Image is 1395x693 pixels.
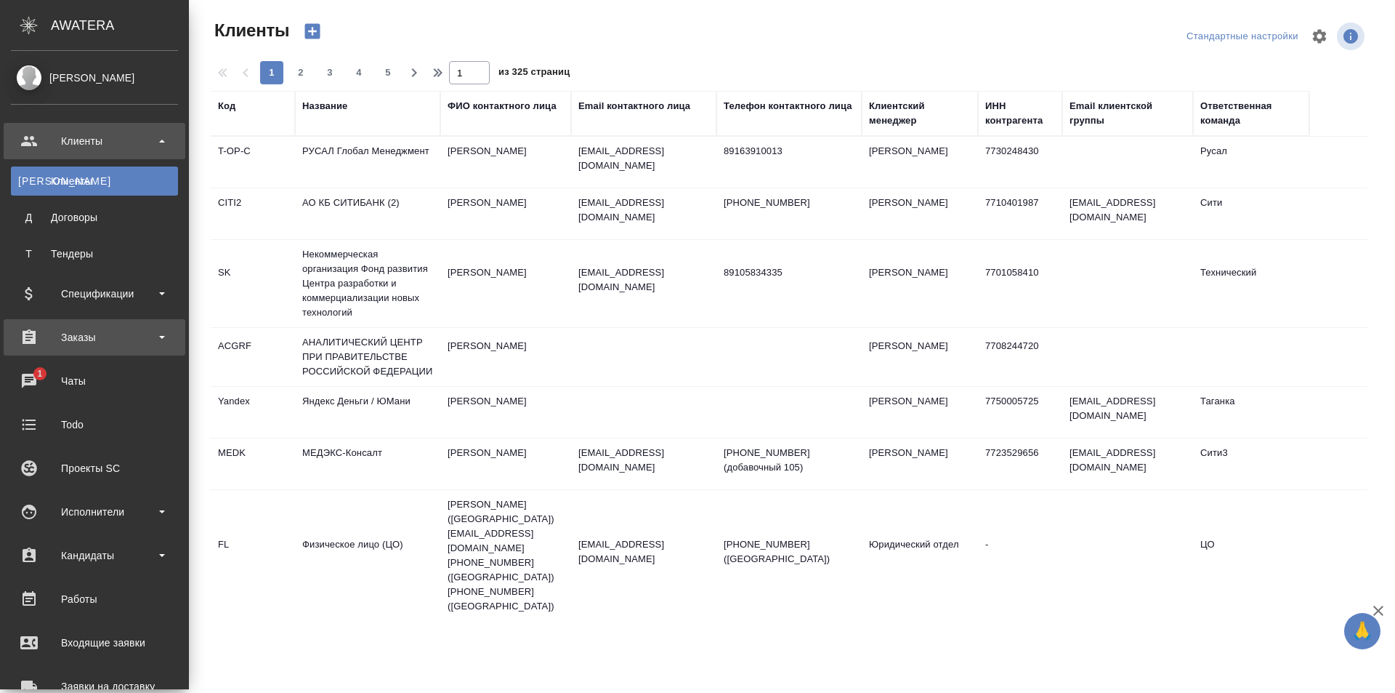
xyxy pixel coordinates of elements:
div: ИНН контрагента [985,99,1055,128]
div: Кандидаты [11,545,178,566]
td: [PERSON_NAME] [862,188,978,239]
p: [EMAIL_ADDRESS][DOMAIN_NAME] [578,537,709,566]
div: Название [302,99,347,113]
td: РУСАЛ Глобал Менеджмент [295,137,440,188]
span: 1 [28,366,51,381]
div: ФИО контактного лица [448,99,557,113]
a: Todo [4,406,185,443]
div: Email контактного лица [578,99,690,113]
div: Todo [11,414,178,436]
p: 89105834335 [724,265,854,280]
button: 🙏 [1344,613,1380,649]
a: Проекты SC [4,450,185,486]
td: CITI2 [211,188,295,239]
td: 7708244720 [978,332,1062,382]
span: из 325 страниц [498,63,570,84]
td: [PERSON_NAME] [862,258,978,309]
td: Физическое лицо (ЦО) [295,530,440,581]
td: [PERSON_NAME] [440,258,571,309]
td: [PERSON_NAME] [440,188,571,239]
a: Входящие заявки [4,625,185,661]
td: АНАЛИТИЧЕСКИЙ ЦЕНТР ПРИ ПРАВИТЕЛЬСТВЕ РОССИЙСКОЙ ФЕДЕРАЦИИ [295,328,440,386]
p: [PHONE_NUMBER] ([GEOGRAPHIC_DATA]) [724,537,854,566]
div: Тендеры [18,247,171,261]
td: Сити [1193,188,1309,239]
td: Русал [1193,137,1309,188]
span: 5 [376,65,400,80]
td: [EMAIL_ADDRESS][DOMAIN_NAME] [1062,387,1193,438]
div: Входящие заявки [11,632,178,654]
div: Клиенты [18,174,171,188]
div: Спецификации [11,283,178,305]
td: Таганка [1193,387,1309,438]
td: МЕДЭКС-Консалт [295,438,440,489]
td: 7710401987 [978,188,1062,239]
a: ТТендеры [11,239,178,268]
div: Заказы [11,327,178,348]
td: ЦО [1193,530,1309,581]
button: 2 [289,61,312,84]
td: [PERSON_NAME] [440,387,571,438]
td: ACGRF [211,332,295,382]
td: [PERSON_NAME] [862,387,978,438]
div: Клиентский менеджер [869,99,971,128]
p: [PHONE_NUMBER] [724,196,854,210]
p: 89163910013 [724,144,854,159]
div: Договоры [18,210,171,225]
div: AWATERA [51,11,189,40]
p: [EMAIL_ADDRESS][DOMAIN_NAME] [578,265,709,295]
td: T-OP-C [211,137,295,188]
span: Посмотреть информацию [1337,23,1367,50]
td: Технический [1193,258,1309,309]
td: Юридический отдел [862,530,978,581]
div: Исполнители [11,501,178,523]
div: Работы [11,588,178,610]
td: FL [211,530,295,581]
td: MEDK [211,438,295,489]
a: 1Чаты [4,363,185,399]
span: 2 [289,65,312,80]
div: split button [1183,25,1302,48]
td: [EMAIL_ADDRESS][DOMAIN_NAME] [1062,188,1193,239]
button: Создать [295,19,330,44]
td: [PERSON_NAME] [440,332,571,382]
td: [PERSON_NAME] [440,438,571,489]
td: 7750005725 [978,387,1062,438]
td: SK [211,258,295,309]
span: 3 [318,65,341,80]
button: 5 [376,61,400,84]
td: Yandex [211,387,295,438]
div: Чаты [11,370,178,392]
span: 🙏 [1350,616,1375,646]
span: Настроить таблицу [1302,19,1337,54]
p: [EMAIL_ADDRESS][DOMAIN_NAME] [578,196,709,225]
td: [EMAIL_ADDRESS][DOMAIN_NAME] [1062,438,1193,489]
td: - [978,530,1062,581]
p: [PHONE_NUMBER] (добавочный 105) [724,446,854,475]
td: Яндекс Деньги / ЮМани [295,387,440,438]
td: [PERSON_NAME] ([GEOGRAPHIC_DATA]) [EMAIL_ADDRESS][DOMAIN_NAME] [PHONE_NUMBER] ([GEOGRAPHIC_DATA])... [440,490,571,621]
td: 7701058410 [978,258,1062,309]
td: [PERSON_NAME] [862,137,978,188]
span: Клиенты [211,19,289,42]
a: Работы [4,581,185,617]
button: 3 [318,61,341,84]
a: [PERSON_NAME]Клиенты [11,167,178,196]
td: [PERSON_NAME] [862,438,978,489]
td: 7730248430 [978,137,1062,188]
td: [PERSON_NAME] [440,137,571,188]
div: Клиенты [11,130,178,152]
div: Телефон контактного лица [724,99,852,113]
td: 7723529656 [978,438,1062,489]
div: Ответственная команда [1200,99,1302,128]
p: [EMAIL_ADDRESS][DOMAIN_NAME] [578,446,709,475]
a: ДДоговоры [11,203,178,232]
div: Email клиентской группы [1069,99,1186,128]
button: 4 [347,61,371,84]
td: [PERSON_NAME] [862,332,978,382]
div: Код [218,99,235,113]
div: Проекты SC [11,457,178,479]
td: Некоммерческая организация Фонд развития Центра разработки и коммерциализации новых технологий [295,240,440,327]
p: [EMAIL_ADDRESS][DOMAIN_NAME] [578,144,709,173]
td: Сити3 [1193,438,1309,489]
